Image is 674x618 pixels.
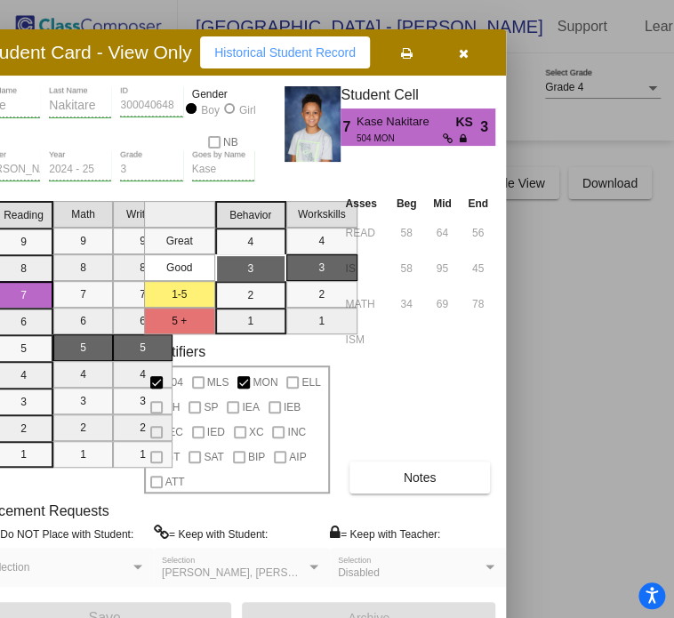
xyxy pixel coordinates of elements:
[144,343,205,360] label: Identifiers
[460,194,496,213] th: End
[284,397,301,418] span: IEB
[165,372,183,393] span: 504
[165,471,185,493] span: ATT
[341,86,495,103] h3: Student Cell
[341,116,356,138] span: 7
[330,525,440,542] label: = Keep with Teacher:
[200,36,370,68] button: Historical Student Record
[165,446,181,468] span: GT
[345,255,383,282] input: assessment
[253,372,277,393] span: MON
[165,421,183,443] span: IEC
[207,372,229,393] span: MLS
[248,446,265,468] span: BIP
[345,220,383,246] input: assessment
[154,525,268,542] label: = Keep with Student:
[120,164,182,176] input: grade
[120,100,182,112] input: Enter ID
[357,113,455,132] span: Kase Nakitare
[49,164,111,176] input: year
[204,397,218,418] span: SP
[223,132,238,153] span: NB
[214,45,356,60] span: Historical Student Record
[192,164,254,176] input: goes by name
[165,397,181,418] span: BH
[388,194,424,213] th: Beg
[162,566,437,579] span: [PERSON_NAME], [PERSON_NAME], [PERSON_NAME]
[425,194,460,213] th: Mid
[345,326,383,353] input: assessment
[341,194,388,213] th: Asses
[289,446,306,468] span: AIP
[204,446,223,468] span: SAT
[357,132,443,145] span: 504 MON
[207,421,225,443] span: IED
[287,421,306,443] span: INC
[242,397,259,418] span: IEA
[345,291,383,317] input: assessment
[200,102,220,118] div: Boy
[338,566,380,579] span: Disabled
[455,113,480,132] span: KS
[301,372,320,393] span: ELL
[192,86,254,102] mat-label: Gender
[480,116,495,138] span: 3
[249,421,264,443] span: XC
[238,102,256,118] div: Girl
[404,470,437,485] span: Notes
[349,461,489,494] button: Notes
